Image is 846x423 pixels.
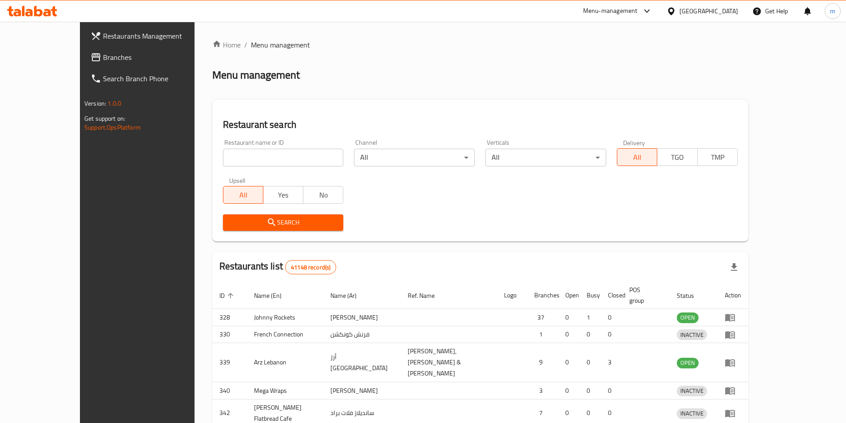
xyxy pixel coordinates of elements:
[601,309,622,326] td: 0
[580,382,601,399] td: 0
[601,382,622,399] td: 0
[103,73,214,84] span: Search Branch Phone
[251,40,310,50] span: Menu management
[583,6,638,16] div: Menu-management
[223,214,344,231] button: Search
[263,186,303,204] button: Yes
[723,257,745,278] div: Export file
[212,309,247,326] td: 328
[725,312,741,323] div: Menu
[677,358,699,368] div: OPEN
[580,326,601,343] td: 0
[830,6,835,16] span: m
[527,382,558,399] td: 3
[580,282,601,309] th: Busy
[84,98,106,109] span: Version:
[303,186,343,204] button: No
[323,382,401,399] td: [PERSON_NAME]
[212,40,241,50] a: Home
[244,40,247,50] li: /
[323,326,401,343] td: فرنش كونكشن
[323,343,401,382] td: أرز [GEOGRAPHIC_DATA]
[527,343,558,382] td: 9
[84,122,141,133] a: Support.OpsPlatform
[725,329,741,340] div: Menu
[330,290,368,301] span: Name (Ar)
[219,260,337,274] h2: Restaurants list
[725,408,741,419] div: Menu
[247,326,324,343] td: French Connection
[527,309,558,326] td: 37
[558,282,580,309] th: Open
[285,260,336,274] div: Total records count
[601,326,622,343] td: 0
[725,357,741,368] div: Menu
[485,149,606,166] div: All
[677,358,699,368] span: OPEN
[212,326,247,343] td: 330
[527,326,558,343] td: 1
[83,25,221,47] a: Restaurants Management
[227,189,260,202] span: All
[580,309,601,326] td: 1
[677,290,706,301] span: Status
[661,151,694,164] span: TGO
[107,98,121,109] span: 1.0.0
[212,382,247,399] td: 340
[725,385,741,396] div: Menu
[212,68,300,82] h2: Menu management
[103,52,214,63] span: Branches
[697,148,738,166] button: TMP
[601,343,622,382] td: 3
[323,309,401,326] td: [PERSON_NAME]
[103,31,214,41] span: Restaurants Management
[558,382,580,399] td: 0
[247,343,324,382] td: Arz Lebanon
[701,151,734,164] span: TMP
[223,186,263,204] button: All
[657,148,697,166] button: TGO
[230,217,337,228] span: Search
[247,382,324,399] td: Mega Wraps
[558,309,580,326] td: 0
[623,139,645,146] label: Delivery
[84,113,125,124] span: Get support on:
[223,118,738,131] h2: Restaurant search
[677,408,707,419] span: INACTIVE
[629,285,659,306] span: POS group
[223,149,344,166] input: Search for restaurant name or ID..
[307,189,340,202] span: No
[677,330,707,340] span: INACTIVE
[677,386,707,396] span: INACTIVE
[401,343,497,382] td: [PERSON_NAME],[PERSON_NAME] & [PERSON_NAME]
[497,282,527,309] th: Logo
[212,40,748,50] nav: breadcrumb
[558,326,580,343] td: 0
[558,343,580,382] td: 0
[247,309,324,326] td: Johnny Rockets
[617,148,657,166] button: All
[580,343,601,382] td: 0
[601,282,622,309] th: Closed
[527,282,558,309] th: Branches
[286,263,336,272] span: 41148 record(s)
[267,189,300,202] span: Yes
[677,312,699,323] span: OPEN
[677,386,707,396] div: INACTIVE
[621,151,654,164] span: All
[679,6,738,16] div: [GEOGRAPHIC_DATA]
[83,68,221,89] a: Search Branch Phone
[219,290,236,301] span: ID
[354,149,475,166] div: All
[229,177,246,183] label: Upsell
[83,47,221,68] a: Branches
[718,282,748,309] th: Action
[212,343,247,382] td: 339
[254,290,293,301] span: Name (En)
[408,290,446,301] span: Ref. Name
